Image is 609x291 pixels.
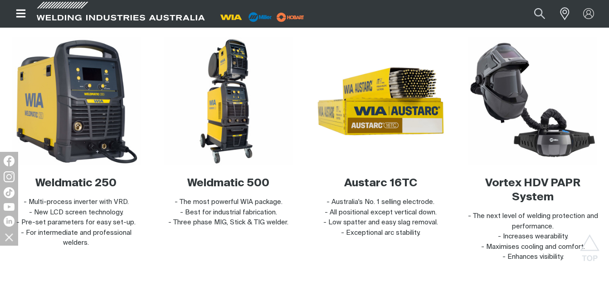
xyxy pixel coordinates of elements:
p: - Multi-process inverter with VRD. - New LCD screen technology. - Pre-set parameters for easy set... [7,197,145,248]
input: Product name or item number... [513,4,555,24]
img: Instagram [4,171,15,182]
p: - The most powerful WIA package. - Best for industrial fabrication. - Three phase MIG, Stick & TI... [160,197,297,228]
img: TikTok [4,187,15,198]
img: Miller Vortex HDV PAPR System [468,37,597,166]
img: Austarc 16TC [317,37,445,166]
a: Weldmatic 250 [35,178,117,189]
a: Weldmatic 500 [187,178,269,189]
img: Weldmatic 500 [164,37,293,166]
img: miller [274,10,307,24]
img: hide socials [1,229,17,245]
p: - Australia's No. 1 selling electrode. - All positional except vertical down. - Low spatter and e... [312,197,450,238]
img: Facebook [4,155,15,166]
p: - The next level of welding protection and performance. - Increases wearability. - Maximises cool... [464,211,602,262]
img: YouTube [4,203,15,211]
button: Scroll to top [580,234,600,255]
a: Vortex HDV PAPR System [485,178,580,203]
button: Search products [524,4,555,24]
a: Austarc 16TC [344,178,417,189]
img: Weldmatic 250 [12,37,141,166]
img: LinkedIn [4,216,15,227]
a: miller [274,14,307,20]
